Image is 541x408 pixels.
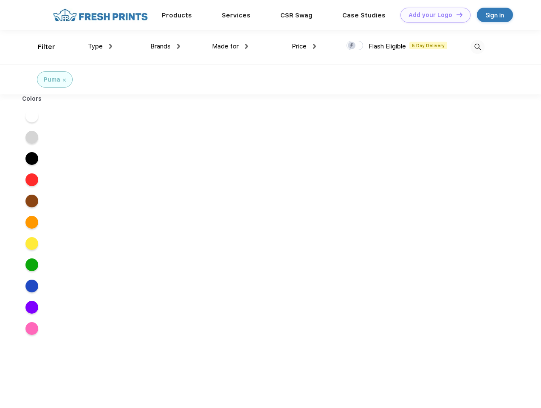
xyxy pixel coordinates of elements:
[471,40,485,54] img: desktop_search.svg
[109,44,112,49] img: dropdown.png
[280,11,313,19] a: CSR Swag
[486,10,504,20] div: Sign in
[292,42,307,50] span: Price
[409,42,447,49] span: 5 Day Delivery
[162,11,192,19] a: Products
[177,44,180,49] img: dropdown.png
[409,11,452,19] div: Add your Logo
[88,42,103,50] span: Type
[369,42,406,50] span: Flash Eligible
[313,44,316,49] img: dropdown.png
[16,94,48,103] div: Colors
[477,8,513,22] a: Sign in
[38,42,55,52] div: Filter
[150,42,171,50] span: Brands
[44,75,60,84] div: Puma
[212,42,239,50] span: Made for
[51,8,150,23] img: fo%20logo%202.webp
[222,11,251,19] a: Services
[456,12,462,17] img: DT
[245,44,248,49] img: dropdown.png
[63,79,66,82] img: filter_cancel.svg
